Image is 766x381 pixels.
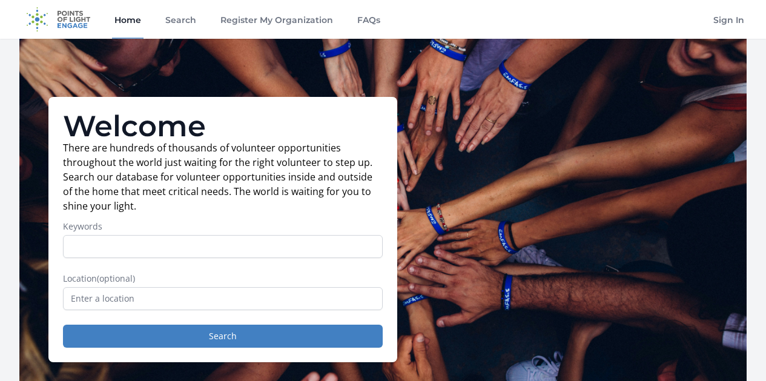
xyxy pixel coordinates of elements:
span: (optional) [97,273,135,284]
label: Location [63,273,383,285]
input: Enter a location [63,287,383,310]
label: Keywords [63,220,383,233]
button: Search [63,325,383,348]
h1: Welcome [63,111,383,141]
p: There are hundreds of thousands of volunteer opportunities throughout the world just waiting for ... [63,141,383,213]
